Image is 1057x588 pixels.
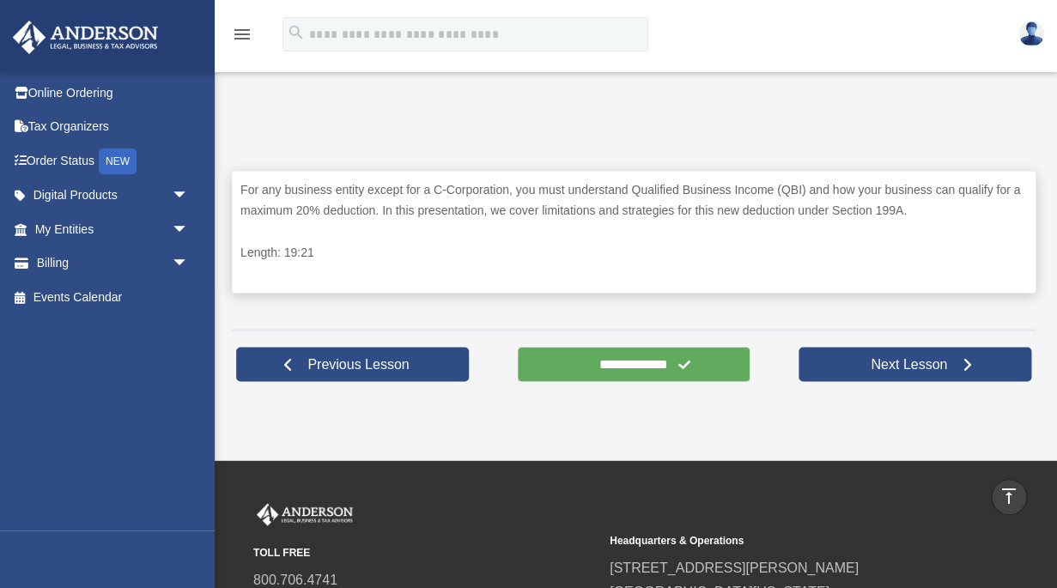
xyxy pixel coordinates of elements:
[12,143,215,179] a: Order StatusNEW
[253,543,598,561] small: TOLL FREE
[12,110,215,144] a: Tax Organizers
[857,355,961,373] span: Next Lesson
[12,246,215,281] a: Billingarrow_drop_down
[991,479,1027,515] a: vertical_align_top
[610,560,859,574] a: [STREET_ADDRESS][PERSON_NAME]
[1018,21,1044,46] img: User Pic
[287,23,306,42] i: search
[8,21,163,54] img: Anderson Advisors Platinum Portal
[172,212,206,247] span: arrow_drop_down
[232,30,252,45] a: menu
[799,347,1031,381] a: Next Lesson
[12,212,215,246] a: My Entitiesarrow_drop_down
[294,355,422,373] span: Previous Lesson
[253,503,356,525] img: Anderson Advisors Platinum Portal
[253,572,337,586] a: 800.706.4741
[172,246,206,282] span: arrow_drop_down
[99,149,137,174] div: NEW
[999,486,1019,506] i: vertical_align_top
[240,242,1027,264] p: Length: 19:21
[12,280,215,314] a: Events Calendar
[236,347,469,381] a: Previous Lesson
[12,76,215,110] a: Online Ordering
[232,24,252,45] i: menu
[610,531,954,549] small: Headquarters & Operations
[240,179,1027,221] p: For any business entity except for a C-Corporation, you must understand Qualified Business Income...
[12,179,215,213] a: Digital Productsarrow_drop_down
[172,179,206,214] span: arrow_drop_down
